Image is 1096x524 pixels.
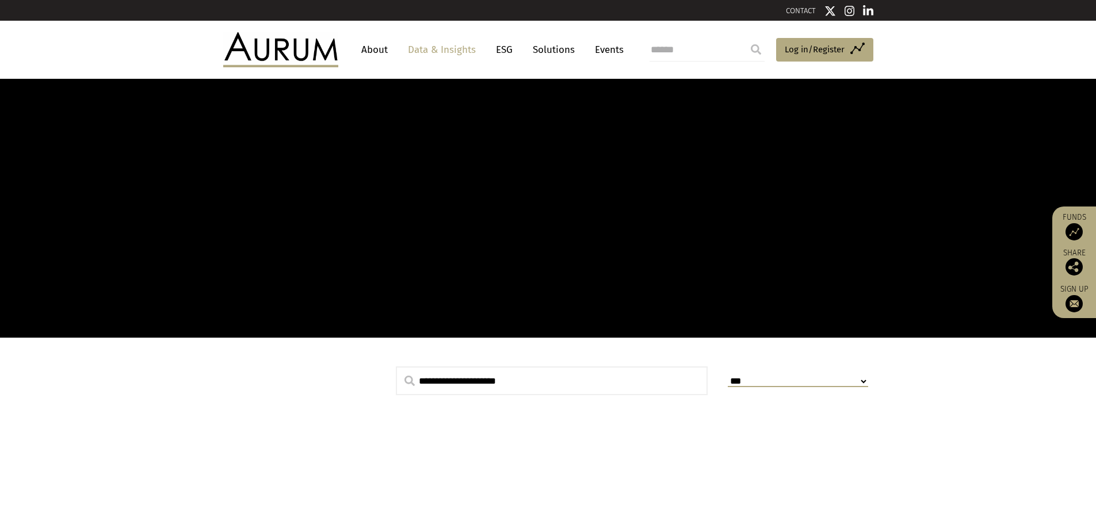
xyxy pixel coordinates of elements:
img: Twitter icon [824,5,836,17]
a: Funds [1058,212,1090,240]
a: Log in/Register [776,38,873,62]
img: Instagram icon [845,5,855,17]
img: search.svg [404,376,415,386]
a: Sign up [1058,284,1090,312]
a: About [356,39,394,60]
a: ESG [490,39,518,60]
img: Aurum [223,32,338,67]
a: Data & Insights [402,39,482,60]
a: CONTACT [786,6,816,15]
img: Share this post [1066,258,1083,276]
div: Share [1058,249,1090,276]
span: Log in/Register [785,43,845,56]
img: Access Funds [1066,223,1083,240]
img: Sign up to our newsletter [1066,295,1083,312]
a: Events [589,39,624,60]
input: Submit [744,38,767,61]
a: Solutions [527,39,581,60]
img: Linkedin icon [863,5,873,17]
